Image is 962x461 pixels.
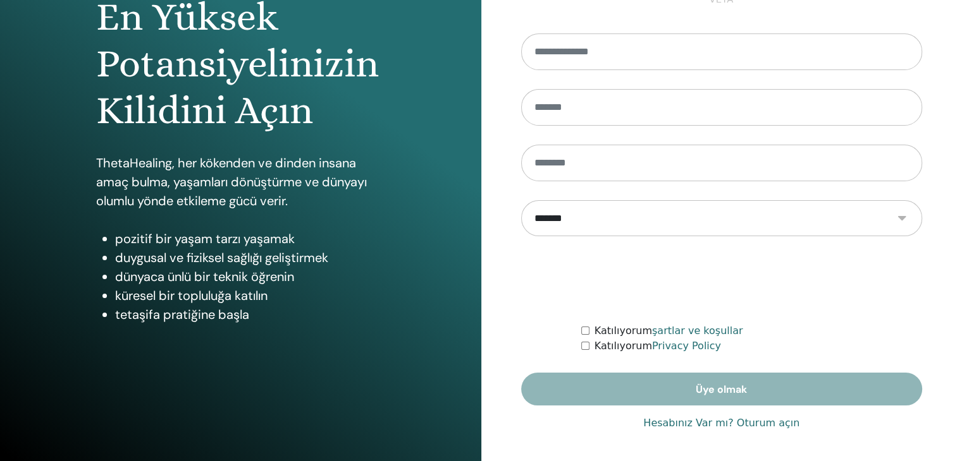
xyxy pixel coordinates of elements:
[115,286,385,305] li: küresel bir topluluğa katılın
[115,248,385,267] li: duygusal ve fiziksel sağlığı geliştirmek
[595,338,721,354] label: Katılıyorum
[626,255,818,304] iframe: reCAPTCHA
[643,416,799,431] a: Hesabınız Var mı? Oturum açın
[115,267,385,286] li: dünyaca ünlü bir teknik öğrenin
[115,229,385,248] li: pozitif bir yaşam tarzı yaşamak
[96,153,385,210] p: ThetaHealing, her kökenden ve dinden insana amaç bulma, yaşamları dönüştürme ve dünyayı olumlu yö...
[115,305,385,324] li: tetaşifa pratiğine başla
[652,340,721,352] a: Privacy Policy
[595,323,743,338] label: Katılıyorum
[652,325,743,337] a: şartlar ve koşullar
